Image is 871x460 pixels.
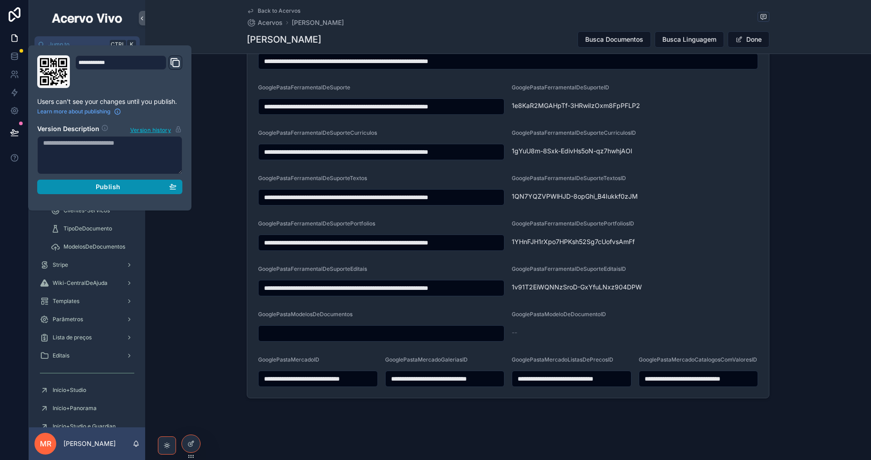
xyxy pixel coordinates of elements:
[512,283,674,292] span: 1v91T2EiWQNNzSroD-GxYfuLNxz904DPW
[512,129,636,136] span: GooglePastaFerramentalDeSuporteCurriculosID
[53,423,116,430] span: Início+Studio e Guardian
[385,356,468,363] span: GooglePastaMercadoGaleriasID
[110,40,126,49] span: Ctrl
[29,53,145,427] div: scrollable content
[247,7,300,15] a: Back to Acervos
[258,356,319,363] span: GooglePastaMercadoID
[247,33,321,46] h1: [PERSON_NAME]
[37,180,182,194] button: Publish
[34,418,140,435] a: Início+Studio e Guardian
[75,55,182,88] div: Domain and Custom Link
[512,84,609,91] span: GooglePastaFerramentalDeSuporteID
[130,125,171,134] span: Version history
[34,257,140,273] a: Stripe
[247,18,283,27] a: Acervos
[34,275,140,291] a: Wiki-CentralDeAjuda
[45,239,140,255] a: ModelosDeDocumentos
[53,279,108,287] span: Wiki-CentralDeAjuda
[258,175,367,181] span: GooglePastaFerramentalDeSuporteTextos
[53,352,69,359] span: Editais
[53,316,83,323] span: Parâmetros
[512,328,517,337] span: --
[53,298,79,305] span: Templates
[512,192,674,201] span: 1QN7YQZVPWlHJD-8opGhi_B4Iukkf0zJM
[585,35,643,44] span: Busca Documentos
[64,207,110,214] span: Clientes-Servicos
[639,356,757,363] span: GooglePastaMercadoCatalogosComValoresID
[45,202,140,219] a: Clientes-Servicos
[96,183,120,191] span: Publish
[34,311,140,328] a: Parâmetros
[512,175,626,181] span: GooglePastaFerramentalDeSuporteTextosID
[512,101,758,110] span: 1e8KaR2MGAHpTf-3HRwiIzOxm8FpPFLP2
[512,147,758,156] span: 1gYuU8m-8Sxk-EdivHs5oN-qz7hwhjAOl
[34,293,140,309] a: Templates
[53,261,68,269] span: Stripe
[34,347,140,364] a: Editais
[512,265,626,272] span: GooglePastaFerramentalDeSuporteEditaisID
[292,18,344,27] a: [PERSON_NAME]
[45,220,140,237] a: TipoDeDocumento
[53,387,86,394] span: Início+Studio
[64,225,112,232] span: TipoDeDocumento
[50,11,124,25] img: App logo
[258,129,377,136] span: GooglePastaFerramentalDeSuporteCurriculos
[512,220,634,227] span: GooglePastaFerramentalDeSuportePortfoliosID
[34,36,140,53] button: Jump to...CtrlK
[64,243,125,250] span: ModelosDeDocumentos
[577,31,651,48] button: Busca Documentos
[258,18,283,27] span: Acervos
[49,41,106,48] span: Jump to...
[53,334,92,341] span: Lista de preços
[37,108,110,115] span: Learn more about publishing
[34,382,140,398] a: Início+Studio
[34,329,140,346] a: Lista de preços
[258,84,350,91] span: GooglePastaFerramentalDeSuporte
[37,97,182,106] p: Users can't see your changes until you publish.
[37,124,99,134] h2: Version Description
[512,237,758,246] span: 1YHnFJH1rXpo7HPKsh52Sg7cUofvsAmFf
[258,220,375,227] span: GooglePastaFerramentalDeSuportePortfolios
[662,35,716,44] span: Busca Linguagem
[655,31,724,48] button: Busca Linguagem
[258,311,352,318] span: GooglePastaModelosDeDocumentos
[258,265,367,272] span: GooglePastaFerramentalDeSuporteEditais
[37,108,121,115] a: Learn more about publishing
[512,311,606,318] span: GooglePastaModeloDeDocumentoID
[512,356,613,363] span: GooglePastaMercadoListasDePrecosID
[130,124,182,134] button: Version history
[53,405,97,412] span: Início+Panorama
[128,41,135,48] span: K
[258,7,300,15] span: Back to Acervos
[728,31,769,48] button: Done
[40,438,51,449] span: MR
[34,400,140,416] a: Início+Panorama
[64,439,116,448] p: [PERSON_NAME]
